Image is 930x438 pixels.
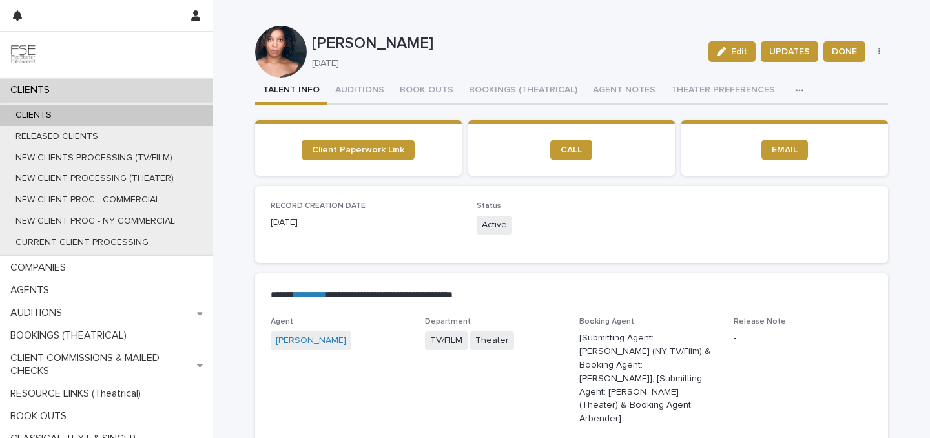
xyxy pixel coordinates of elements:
button: TALENT INFO [255,78,327,105]
p: RESOURCE LINKS (Theatrical) [5,388,151,400]
span: Department [425,318,471,326]
span: Active [477,216,512,235]
span: Client Paperwork Link [312,145,404,154]
p: CLIENTS [5,84,60,96]
p: NEW CLIENT PROC - NY COMMERCIAL [5,216,185,227]
span: EMAIL [772,145,798,154]
p: CLIENT COMMISSIONS & MAILED CHECKS [5,352,197,377]
button: AUDITIONS [327,78,392,105]
span: Theater [470,331,514,350]
button: BOOK OUTS [392,78,461,105]
p: AGENTS [5,284,59,297]
a: CALL [550,140,592,160]
button: Edit [708,41,756,62]
button: THEATER PREFERENCES [663,78,783,105]
button: UPDATES [761,41,818,62]
p: CLIENTS [5,110,62,121]
p: CURRENT CLIENT PROCESSING [5,237,159,248]
img: 9JgRvJ3ETPGCJDhvPVA5 [10,42,36,68]
span: TV/FILM [425,331,468,350]
a: Client Paperwork Link [302,140,415,160]
button: DONE [823,41,865,62]
p: AUDITIONS [5,307,72,319]
p: - [734,331,873,345]
button: BOOKINGS (THEATRICAL) [461,78,585,105]
span: Booking Agent [579,318,634,326]
p: [DATE] [271,216,461,229]
p: [Submitting Agent: [PERSON_NAME] (NY TV/Film) & Booking Agent: [PERSON_NAME]], [Submitting Agent:... [579,331,718,426]
span: Release Note [734,318,786,326]
p: BOOK OUTS [5,410,77,422]
p: BOOKINGS (THEATRICAL) [5,329,137,342]
p: RELEASED CLIENTS [5,131,108,142]
p: [DATE] [312,58,693,69]
p: NEW CLIENT PROC - COMMERCIAL [5,194,170,205]
span: Edit [731,47,747,56]
span: DONE [832,45,857,58]
a: EMAIL [761,140,808,160]
p: COMPANIES [5,262,76,274]
span: RECORD CREATION DATE [271,202,366,210]
p: [PERSON_NAME] [312,34,698,53]
span: UPDATES [769,45,810,58]
button: AGENT NOTES [585,78,663,105]
span: Status [477,202,501,210]
p: NEW CLIENT PROCESSING (THEATER) [5,173,184,184]
span: Agent [271,318,293,326]
p: NEW CLIENTS PROCESSING (TV/FILM) [5,152,183,163]
a: [PERSON_NAME] [276,334,346,348]
span: CALL [561,145,582,154]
